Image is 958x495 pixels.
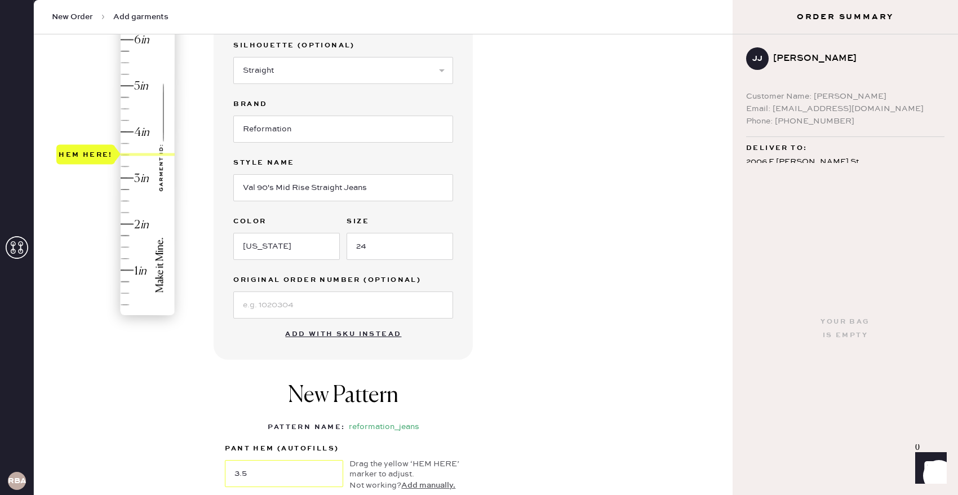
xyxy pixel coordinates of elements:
[288,382,398,421] h1: New Pattern
[746,142,807,155] span: Deliver to:
[233,273,453,287] label: Original Order Number (Optional)
[733,11,958,23] h3: Order Summary
[746,90,944,103] div: Customer Name: [PERSON_NAME]
[752,55,762,63] h3: JJ
[268,421,345,434] div: Pattern Name :
[225,442,343,456] label: pant hem (autofills)
[233,233,340,260] input: e.g. Navy
[233,215,340,228] label: Color
[113,11,168,23] span: Add garments
[349,459,462,479] div: Drag the yellow ‘HEM HERE’ marker to adjust.
[233,291,453,319] input: e.g. 1020304
[904,444,953,493] iframe: Front Chat
[233,156,453,170] label: Style name
[349,479,462,492] div: Not working?
[746,155,944,183] div: 2006 E [PERSON_NAME] St Tacoma , WA 98404
[233,39,453,52] label: Silhouette (optional)
[773,52,935,65] div: [PERSON_NAME]
[746,103,944,115] div: Email: [EMAIL_ADDRESS][DOMAIN_NAME]
[347,215,453,228] label: Size
[349,421,419,434] div: reformation_jeans
[52,11,93,23] span: New Order
[233,174,453,201] input: e.g. Daisy 2 Pocket
[278,323,408,346] button: Add with SKU instead
[8,477,26,485] h3: RBA
[225,460,343,487] input: Move the yellow marker!
[233,98,453,111] label: Brand
[401,479,455,492] button: Add manually.
[347,233,453,260] input: e.g. 30R
[746,115,944,127] div: Phone: [PHONE_NUMBER]
[233,116,453,143] input: Brand name
[59,148,113,161] div: Hem here!
[820,315,870,342] div: Your bag is empty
